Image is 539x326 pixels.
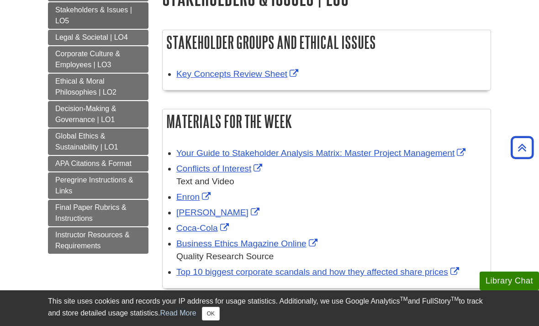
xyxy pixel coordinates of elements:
[55,33,128,41] span: Legal & Societal | LO4
[480,272,539,290] button: Library Chat
[176,239,320,248] a: Link opens in new window
[163,30,491,54] h2: Stakeholder Groups and Ethical Issues
[176,208,262,217] a: Link opens in new window
[55,105,116,123] span: Decision-Making & Governance | LO1
[48,74,148,100] a: Ethical & Moral Philosophies | LO2
[176,69,301,79] a: Link opens in new window
[48,296,491,321] div: This site uses cookies and records your IP address for usage statistics. Additionally, we use Goo...
[163,109,491,134] h2: Materials for the Week
[48,156,148,171] a: APA Citations & Format
[48,30,148,45] a: Legal & Societal | LO4
[55,231,130,250] span: Instructor Resources & Requirements
[48,172,148,199] a: Peregrine Instructions & Links
[48,2,148,29] a: Stakeholders & Issues | LO5
[176,223,231,233] a: Link opens in new window
[507,141,537,154] a: Back to Top
[176,192,213,202] a: Link opens in new window
[160,309,196,317] a: Read More
[451,296,459,302] sup: TM
[176,267,461,277] a: Link opens in new window
[55,132,118,151] span: Global Ethics & Sustainability | LO1
[48,46,148,73] a: Corporate Culture & Employees | LO3
[48,200,148,226] a: Final Paper Rubrics & Instructions
[176,164,264,173] a: Link opens in new window
[202,307,220,321] button: Close
[48,101,148,128] a: Decision-Making & Governance | LO1
[176,250,486,263] div: Quality Research Source
[55,6,132,25] span: Stakeholders & Issues | LO5
[176,148,468,158] a: Link opens in new window
[55,176,133,195] span: Peregrine Instructions & Links
[48,128,148,155] a: Global Ethics & Sustainability | LO1
[55,160,132,167] span: APA Citations & Format
[55,50,120,69] span: Corporate Culture & Employees | LO3
[48,227,148,254] a: Instructor Resources & Requirements
[400,296,407,302] sup: TM
[55,203,127,222] span: Final Paper Rubrics & Instructions
[176,175,486,188] div: Text and Video
[55,77,116,96] span: Ethical & Moral Philosophies | LO2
